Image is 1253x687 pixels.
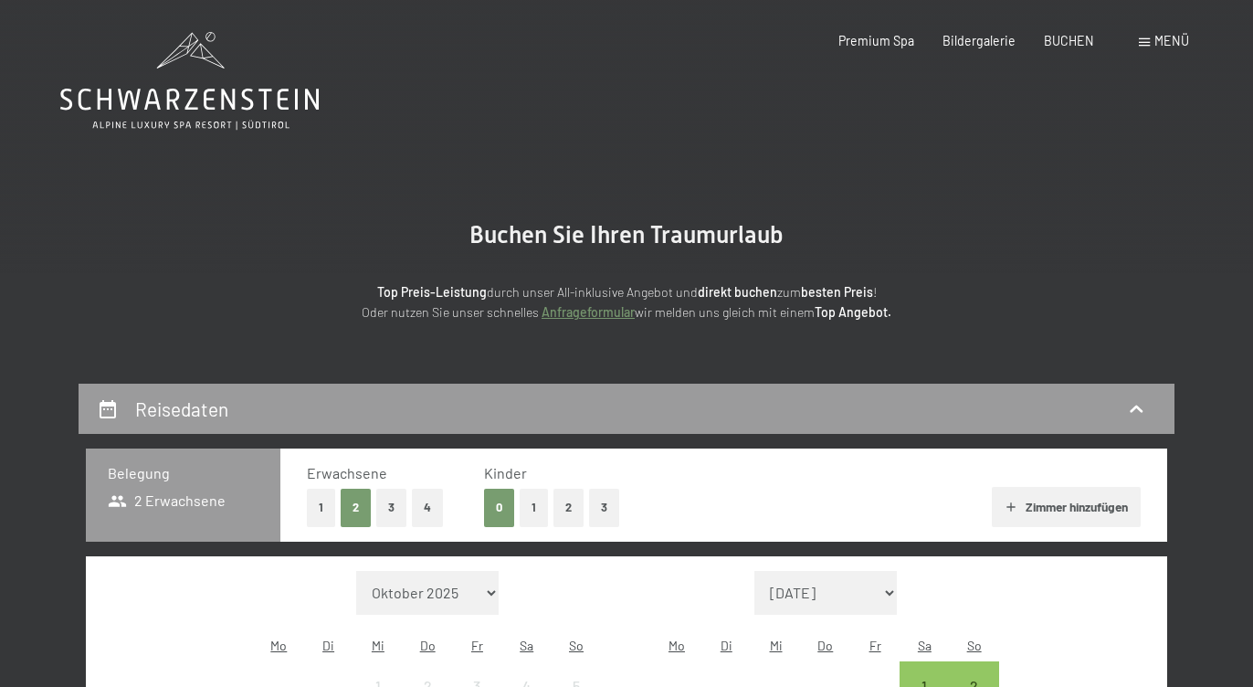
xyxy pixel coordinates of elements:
button: 0 [484,489,514,526]
abbr: Montag [270,638,287,653]
abbr: Mittwoch [372,638,384,653]
abbr: Freitag [869,638,881,653]
abbr: Sonntag [569,638,584,653]
button: 2 [553,489,584,526]
strong: Top Preis-Leistung [377,284,487,300]
a: BUCHEN [1044,33,1094,48]
span: Menü [1154,33,1189,48]
a: Anfrageformular [542,304,635,320]
abbr: Dienstag [721,638,732,653]
strong: Top Angebot. [815,304,891,320]
span: Buchen Sie Ihren Traumurlaub [469,221,784,248]
h2: Reisedaten [135,397,228,420]
button: Zimmer hinzufügen [992,487,1141,527]
abbr: Dienstag [322,638,334,653]
abbr: Samstag [918,638,932,653]
button: 3 [376,489,406,526]
span: Kinder [484,464,527,481]
abbr: Donnerstag [420,638,436,653]
a: Premium Spa [838,33,914,48]
p: durch unser All-inklusive Angebot und zum ! Oder nutzen Sie unser schnelles wir melden uns gleich... [225,282,1028,323]
strong: besten Preis [801,284,873,300]
strong: direkt buchen [698,284,777,300]
button: 1 [520,489,548,526]
span: Erwachsene [307,464,387,481]
button: 3 [589,489,619,526]
button: 4 [412,489,443,526]
abbr: Montag [669,638,685,653]
abbr: Mittwoch [770,638,783,653]
abbr: Samstag [520,638,533,653]
abbr: Donnerstag [817,638,833,653]
button: 1 [307,489,335,526]
span: 2 Erwachsene [108,491,226,511]
abbr: Sonntag [967,638,982,653]
h3: Belegung [108,463,258,483]
abbr: Freitag [471,638,483,653]
button: 2 [341,489,371,526]
a: Bildergalerie [942,33,1016,48]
